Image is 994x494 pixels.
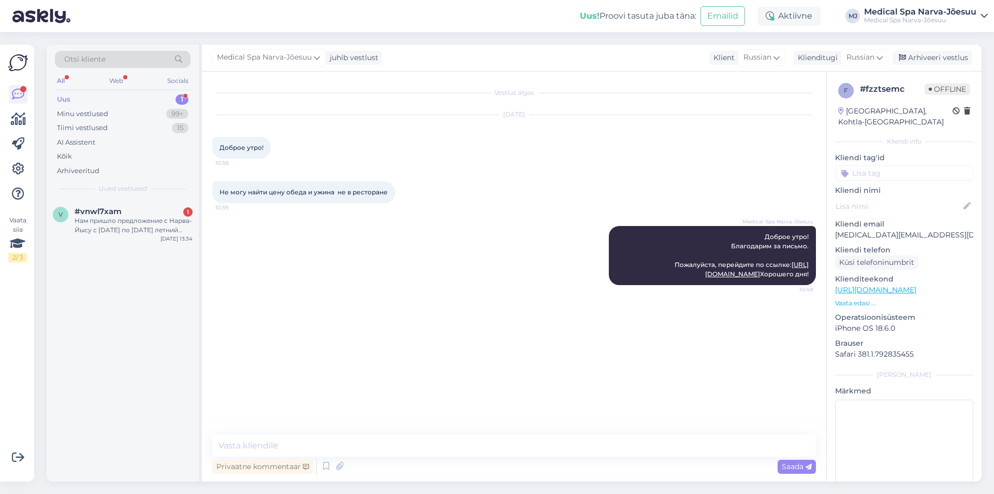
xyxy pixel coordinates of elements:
[864,8,976,16] div: Medical Spa Narva-Jõesuu
[835,230,973,241] p: [MEDICAL_DATA][EMAIL_ADDRESS][DOMAIN_NAME]
[580,10,696,22] div: Proovi tasuta juba täna:
[835,386,973,397] p: Märkmed
[580,11,600,21] b: Uus!
[864,8,988,24] a: Medical Spa Narva-JõesuuMedical Spa Narva-Jõesuu
[212,110,816,119] div: [DATE]
[838,106,953,128] div: [GEOGRAPHIC_DATA], Kohtla-[GEOGRAPHIC_DATA]
[160,235,193,243] div: [DATE] 13:34
[57,137,95,148] div: AI Assistent
[57,166,99,176] div: Arhiveeritud
[757,7,821,25] div: Aktiivne
[893,51,972,65] div: Arhiveeri vestlus
[794,52,838,63] div: Klienditugi
[220,188,388,196] span: Не могу найти цену обеда и ужина не в ресторане
[835,137,973,146] div: Kliendi info
[835,338,973,349] p: Brauser
[166,109,188,119] div: 99+
[212,460,313,474] div: Privaatne kommentaar
[835,245,973,256] p: Kliendi telefon
[8,216,27,262] div: Vaata siia
[176,94,188,105] div: 1
[835,285,916,294] a: [URL][DOMAIN_NAME]
[836,201,961,212] input: Lisa nimi
[165,74,191,88] div: Socials
[57,123,108,133] div: Tiimi vestlused
[925,83,970,95] span: Offline
[835,370,973,379] div: [PERSON_NAME]
[709,52,735,63] div: Klient
[743,52,771,63] span: Russian
[845,9,860,23] div: MJ
[183,207,193,217] div: 1
[864,16,976,24] div: Medical Spa Narva-Jõesuu
[860,83,925,95] div: # fzztsemc
[215,204,254,211] span: 10:39
[835,312,973,323] p: Operatsioonisüsteem
[172,123,188,133] div: 15
[215,159,254,167] span: 10:38
[835,256,918,270] div: Küsi telefoninumbrit
[217,52,312,63] span: Medical Spa Narva-Jõesuu
[835,323,973,334] p: iPhone OS 18.6.0
[835,349,973,360] p: Safari 381.1.792835455
[220,144,264,151] span: Доброе утро!
[846,52,874,63] span: Russian
[774,286,813,293] span: 10:49
[835,185,973,196] p: Kliendi nimi
[55,74,67,88] div: All
[700,6,745,26] button: Emailid
[64,54,106,65] span: Otsi kliente
[8,53,28,73] img: Askly Logo
[59,210,63,218] span: v
[107,74,125,88] div: Web
[57,109,108,119] div: Minu vestlused
[835,165,973,181] input: Lisa tag
[835,152,973,163] p: Kliendi tag'id
[782,462,812,471] span: Saada
[75,207,122,216] span: #vnwl7xam
[57,94,70,105] div: Uus
[835,299,973,308] p: Vaata edasi ...
[835,274,973,285] p: Klienditeekond
[835,219,973,230] p: Kliendi email
[844,87,848,94] span: f
[212,88,816,97] div: Vestlus algas
[8,253,27,262] div: 2 / 3
[99,184,147,193] span: Uued vestlused
[326,52,378,63] div: juhib vestlust
[742,218,813,225] span: Medical Spa Narva-Jõesuu
[75,216,193,235] div: Нам пришло предложение с Нарва-Йысу с [DATE] по [DATE] летний пакет,не могли бы вы ваше предложен...
[57,151,72,162] div: Kõik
